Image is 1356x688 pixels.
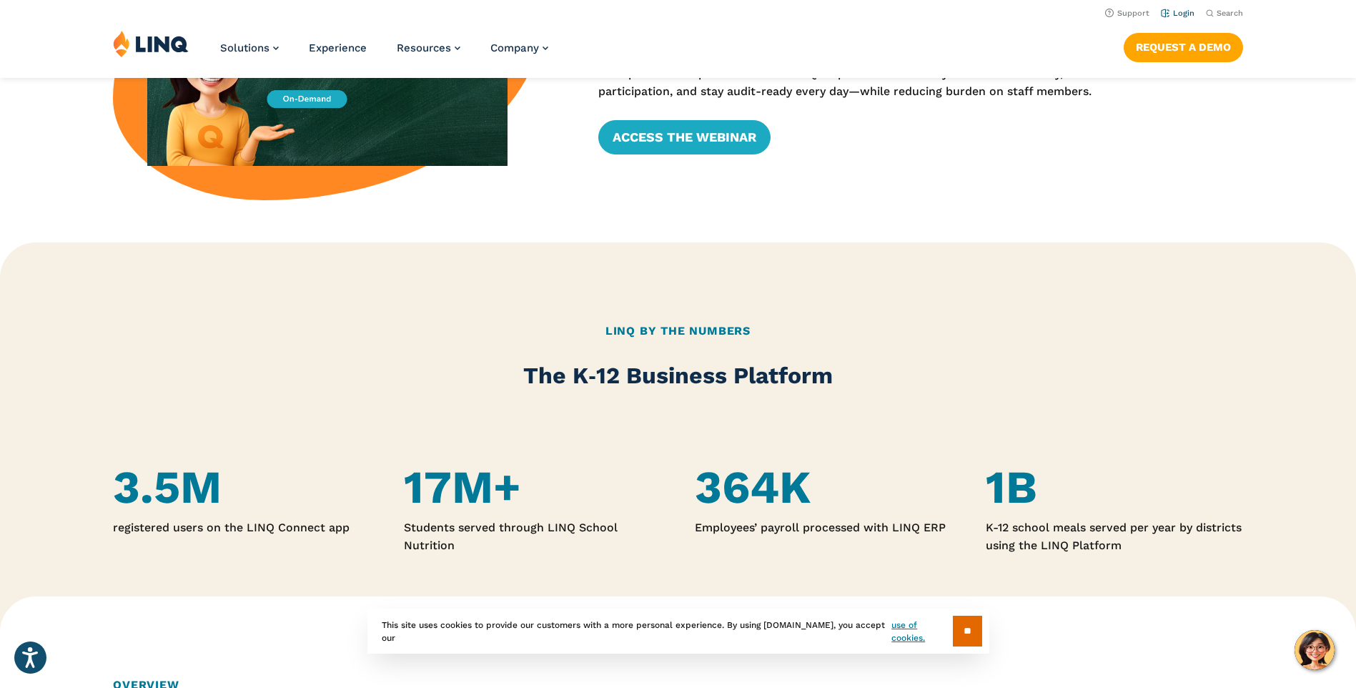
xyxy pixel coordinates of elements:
[1105,9,1149,18] a: Support
[367,609,989,654] div: This site uses cookies to provide our customers with a more personal experience. By using [DOMAIN...
[1124,30,1243,62] nav: Button Navigation
[397,41,451,54] span: Resources
[113,519,370,536] p: registered users on the LINQ Connect app
[598,120,771,154] a: Access the Webinar
[490,41,539,54] span: Company
[113,360,1243,392] h2: The K‑12 Business Platform
[397,41,460,54] a: Resources
[113,323,1243,340] h2: LINQ By the Numbers
[220,41,279,54] a: Solutions
[695,519,952,536] p: Employees’ payroll processed with LINQ ERP
[1124,33,1243,62] a: Request a Demo
[404,519,661,554] p: Students served through LINQ School Nutrition
[1206,8,1243,19] button: Open Search Bar
[113,461,370,514] h4: 3.5M
[404,461,661,514] h4: 17M+
[309,41,367,54] a: Experience
[113,30,189,57] img: LINQ | K‑12 Software
[986,461,1243,514] h4: 1B
[220,41,269,54] span: Solutions
[986,519,1243,554] p: K-12 school meals served per year by districts using the LINQ Platform
[220,30,548,77] nav: Primary Navigation
[490,41,548,54] a: Company
[1161,9,1194,18] a: Login
[891,619,952,644] a: use of cookies.
[695,461,952,514] h4: 364K
[1217,9,1243,18] span: Search
[1295,630,1335,670] button: Hello, have a question? Let’s chat.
